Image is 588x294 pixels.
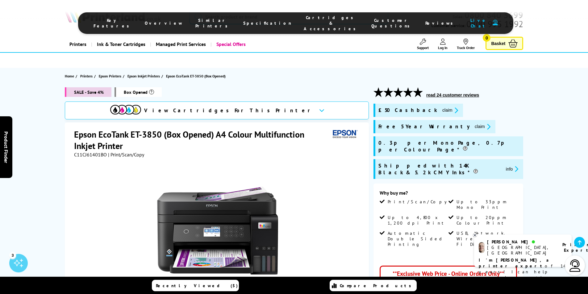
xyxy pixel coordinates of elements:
[157,170,278,291] img: Epson EcoTank ET-3850 (Box Opened)
[438,39,448,50] a: Log In
[65,36,91,52] a: Printers
[65,73,74,79] span: Home
[457,199,516,210] span: Up to 33ppm Mono Print
[330,129,359,140] img: Epson
[417,39,429,50] a: Support
[108,151,144,158] span: | Print/Scan/Copy
[486,37,523,50] a: Basket 0
[211,36,250,52] a: Special Offers
[417,45,429,50] span: Support
[74,129,330,151] h1: Epson EcoTank ET-3850 (Box Opened) A4 Colour Multifunction Inkjet Printer
[378,162,501,176] span: Shipped with 14K Black & 5.2k CMY Inks*
[438,45,448,50] span: Log In
[150,36,211,52] a: Managed Print Services
[457,39,475,50] a: Track Order
[166,73,226,79] span: Epson EcoTank ET-3850 (Box Opened)
[491,39,505,48] span: Basket
[330,280,417,291] a: Compare Products
[479,242,485,253] img: ashley-livechat.png
[483,34,490,42] span: 0
[493,20,498,26] img: user-headset-duotone.svg
[457,215,516,226] span: Up to 20ppm Colour Print
[371,18,413,29] span: Customer Questions
[144,107,314,114] span: View Cartridges For This Printer
[388,215,447,226] span: Up to 4,800 x 1,200 dpi Print
[97,36,145,52] span: Ink & Toner Cartridges
[80,73,94,79] a: Printers
[378,107,437,114] span: £50 Cashback
[340,283,415,288] span: Compare Products
[440,107,460,114] button: promo-description
[380,266,517,281] div: **Exclusive Web Price - Online Orders Only**
[380,190,517,199] div: Why buy me?
[156,283,238,288] span: Recently Viewed (5)
[457,230,516,247] span: USB, Network, Wireless & Wi-Fi Direct
[9,252,16,259] div: 3
[378,123,470,130] span: Free 5 Year Warranty
[65,73,76,79] a: Home
[74,151,107,158] span: C11CJ61401BO
[145,20,183,26] span: Overview
[94,18,132,29] span: Key Features
[487,239,555,245] div: [PERSON_NAME]
[479,257,551,269] b: I'm [PERSON_NAME], a printer expert
[195,18,231,29] span: Similar Printers
[166,73,227,79] a: Epson EcoTank ET-3850 (Box Opened)
[152,280,239,291] a: Recently Viewed (5)
[127,73,161,79] a: Epson Inkjet Printers
[388,230,447,247] span: Automatic Double Sided Printing
[473,123,492,130] button: promo-description
[243,20,291,26] span: Specification
[304,15,359,31] span: Cartridges & Accessories
[99,73,121,79] span: Epson Printers
[65,87,111,97] span: SALE - Save 4%
[487,245,555,256] div: [GEOGRAPHIC_DATA], [GEOGRAPHIC_DATA]
[127,73,160,79] span: Epson Inkjet Printers
[99,73,123,79] a: Epson Printers
[110,105,141,114] img: cmyk-icon.svg
[479,257,567,287] p: of 14 years! I can help you choose the right product
[3,131,9,163] span: Product Finder
[378,139,520,153] span: 0.3p per Mono Page, 0.7p per Colour Page*
[91,36,150,52] a: Ink & Toner Cartridges
[504,165,520,172] button: promo-description
[424,92,481,98] button: read 24 customer reviews
[80,73,93,79] span: Printers
[115,87,162,97] span: box-opened-description
[469,18,490,29] span: Live Chat
[569,259,581,272] img: user-headset-light.svg
[425,20,456,26] span: Reviews
[388,199,451,205] span: Print/Scan/Copy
